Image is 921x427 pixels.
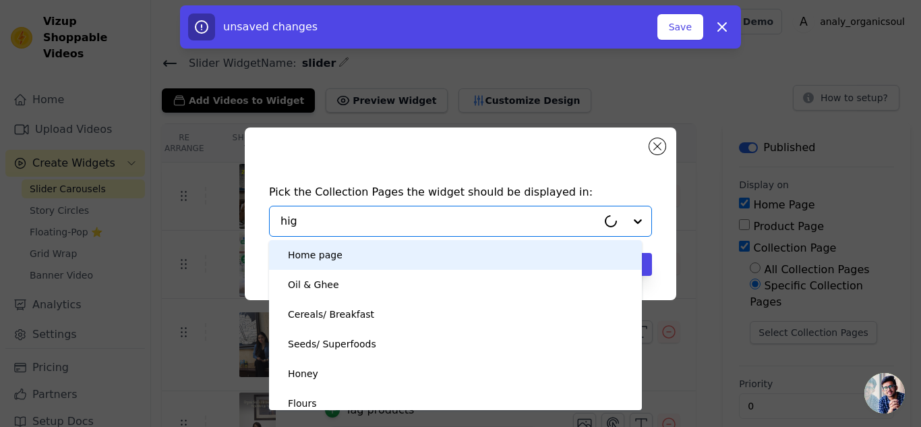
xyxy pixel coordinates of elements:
button: Close modal [649,138,665,154]
h4: Pick the Collection Pages the widget should be displayed in: [269,184,652,200]
div: Oil & Ghee [288,270,339,300]
div: Honey [288,359,318,389]
div: Cereals/ Breakfast [288,300,374,329]
input: Search for collection pages [280,213,597,229]
a: Open chat [864,373,905,414]
div: Seeds/ Superfoods [288,329,376,359]
div: Flours [288,389,316,418]
div: Home page [288,240,343,270]
span: unsaved changes [223,20,318,33]
button: Save [657,14,703,40]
